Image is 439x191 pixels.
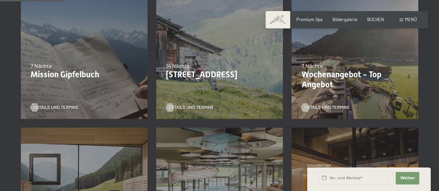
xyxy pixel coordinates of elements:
span: 7 Nächte [31,62,52,69]
span: 14 Nächte [166,62,190,69]
a: Details und Termine [166,104,214,111]
button: Weiter [396,172,419,184]
span: Menü [405,17,417,22]
p: Wochenangebot - Top Angebot [301,70,408,90]
a: Details und Termine [301,104,349,111]
a: BUCHEN [367,17,384,22]
a: Details und Termine [31,104,79,111]
span: Details und Termine [304,104,349,111]
a: Premium Spa [296,17,323,22]
p: [STREET_ADDRESS] [166,70,273,80]
span: Schnellanfrage [307,163,331,167]
span: Details und Termine [169,104,214,111]
span: Details und Termine [33,104,79,111]
span: Weiter [400,175,415,181]
p: Mission Gipfelbuch [31,70,138,80]
a: Bildergalerie [332,17,357,22]
span: 7 Nächte [301,62,323,69]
